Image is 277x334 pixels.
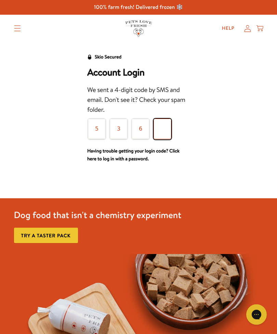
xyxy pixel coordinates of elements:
[88,119,106,139] input: Please enter your pin code
[243,302,270,327] iframe: Gorgias live chat messenger
[87,55,92,59] svg: Security
[87,147,180,162] a: Having trouble getting your login code? Click here to log in with a password.
[87,67,190,78] h2: Account Login
[9,20,26,37] summary: Translation missing: en.sections.header.menu
[87,85,185,114] span: We sent a 4-digit code by SMS and email. Don't see it? Check your spam folder.
[132,119,149,139] input: Please enter your pin code
[110,119,128,139] input: Please enter your pin code
[216,22,240,35] a: Help
[14,209,182,221] h3: Dog food that isn't a chemistry experiment
[154,119,171,139] input: Please enter your pin code
[87,53,121,67] a: Skio Secured
[14,228,78,243] a: Try a taster pack
[125,20,152,36] img: Pets Love Fresh
[95,53,121,61] div: Skio Secured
